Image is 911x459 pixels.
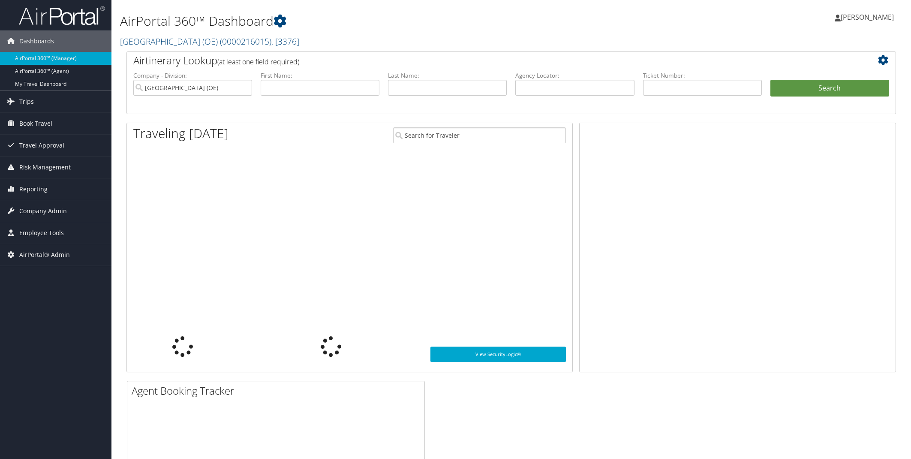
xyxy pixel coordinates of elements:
span: Dashboards [19,30,54,52]
h2: Airtinerary Lookup [133,53,825,68]
button: Search [770,80,889,97]
span: [PERSON_NAME] [841,12,894,22]
img: airportal-logo.png [19,6,105,26]
a: View SecurityLogic® [430,347,566,362]
label: First Name: [261,71,379,80]
label: Ticket Number: [643,71,762,80]
label: Company - Division: [133,71,252,80]
span: (at least one field required) [217,57,299,66]
span: Travel Approval [19,135,64,156]
h1: AirPortal 360™ Dashboard [120,12,642,30]
span: Risk Management [19,157,71,178]
span: Company Admin [19,200,67,222]
span: , [ 3376 ] [271,36,299,47]
label: Last Name: [388,71,507,80]
h1: Traveling [DATE] [133,124,229,142]
span: Reporting [19,178,48,200]
h2: Agent Booking Tracker [132,384,424,398]
span: Trips [19,91,34,112]
a: [PERSON_NAME] [835,4,902,30]
span: AirPortal® Admin [19,244,70,266]
span: Employee Tools [19,222,64,244]
span: Book Travel [19,113,52,134]
input: Search for Traveler [393,127,566,143]
span: ( 0000216015 ) [220,36,271,47]
a: [GEOGRAPHIC_DATA] (OE) [120,36,299,47]
label: Agency Locator: [515,71,634,80]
